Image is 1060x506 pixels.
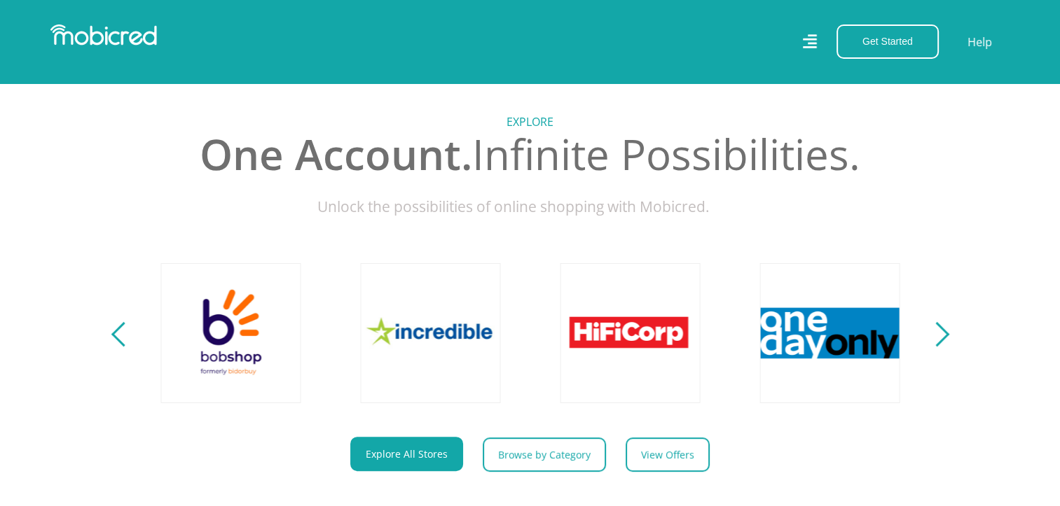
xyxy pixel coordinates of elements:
[967,33,993,51] a: Help
[50,24,157,45] img: Mobicred
[142,129,919,179] h2: Infinite Possibilities.
[115,319,132,347] button: Previous
[142,196,919,218] p: Unlock the possibilities of online shopping with Mobicred.
[928,319,946,347] button: Next
[483,437,606,472] a: Browse by Category
[142,115,919,129] h5: Explore
[837,24,939,59] button: Get Started
[350,437,463,471] a: Explore All Stores
[200,125,472,183] span: One Account.
[626,437,710,472] a: View Offers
